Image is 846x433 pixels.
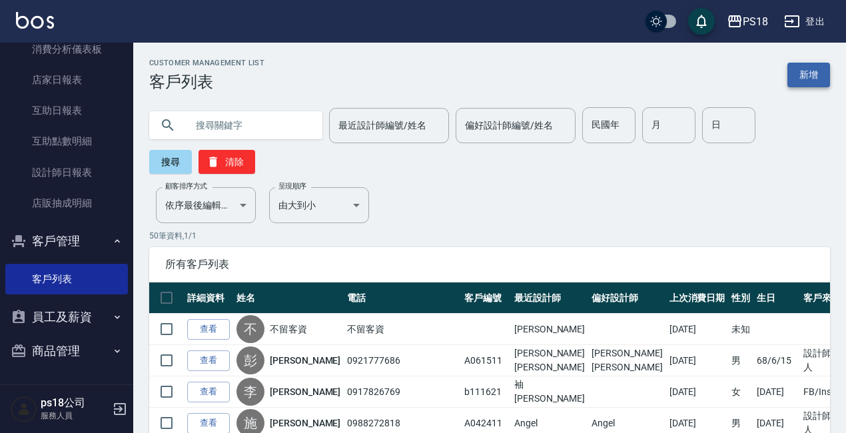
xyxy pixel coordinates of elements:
th: 姓名 [233,282,344,314]
a: 查看 [187,350,230,371]
button: 員工及薪資 [5,300,128,334]
th: 上次消費日期 [666,282,729,314]
div: 依序最後編輯時間 [156,187,256,223]
div: 不 [236,315,264,343]
td: [DATE] [666,345,729,376]
td: 袖[PERSON_NAME] [511,376,588,408]
span: 所有客戶列表 [165,258,814,271]
p: 50 筆資料, 1 / 1 [149,230,830,242]
td: 0921777686 [344,345,461,376]
a: [PERSON_NAME] [270,416,340,430]
td: b111621 [461,376,511,408]
a: 不留客資 [270,322,307,336]
a: 店家日報表 [5,65,128,95]
h3: 客戶列表 [149,73,264,91]
img: Logo [16,12,54,29]
button: 搜尋 [149,150,192,174]
a: 查看 [187,382,230,402]
td: [PERSON_NAME] [511,314,588,345]
td: 未知 [728,314,753,345]
td: [DATE] [753,376,800,408]
td: 0917826769 [344,376,461,408]
div: PS18 [743,13,768,30]
td: [DATE] [666,314,729,345]
td: 男 [728,345,753,376]
th: 詳細資料 [184,282,233,314]
a: 客戶列表 [5,264,128,294]
button: 商品管理 [5,334,128,368]
button: save [688,8,715,35]
h2: Customer Management List [149,59,264,67]
th: 最近設計師 [511,282,588,314]
div: 李 [236,378,264,406]
button: PS18 [721,8,773,35]
th: 電話 [344,282,461,314]
a: [PERSON_NAME] [270,385,340,398]
label: 呈現順序 [278,181,306,191]
td: 女 [728,376,753,408]
a: 互助點數明細 [5,126,128,157]
td: [PERSON_NAME][PERSON_NAME] [588,345,665,376]
td: 不留客資 [344,314,461,345]
label: 顧客排序方式 [165,181,207,191]
a: 消費分析儀表板 [5,34,128,65]
td: [PERSON_NAME][PERSON_NAME] [511,345,588,376]
td: 68/6/15 [753,345,800,376]
td: A061511 [461,345,511,376]
a: 店販抽成明細 [5,188,128,218]
button: 登出 [779,9,830,34]
a: 查看 [187,319,230,340]
a: [PERSON_NAME] [270,354,340,367]
input: 搜尋關鍵字 [187,107,312,143]
td: [DATE] [666,376,729,408]
div: 彭 [236,346,264,374]
th: 性別 [728,282,753,314]
a: 新增 [787,63,830,87]
p: 服務人員 [41,410,109,422]
th: 客戶編號 [461,282,511,314]
th: 偏好設計師 [588,282,665,314]
a: 設計師日報表 [5,157,128,188]
th: 生日 [753,282,800,314]
button: 客戶管理 [5,224,128,258]
h5: ps18公司 [41,396,109,410]
a: 互助日報表 [5,95,128,126]
img: Person [11,396,37,422]
button: 清除 [199,150,255,174]
div: 由大到小 [269,187,369,223]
